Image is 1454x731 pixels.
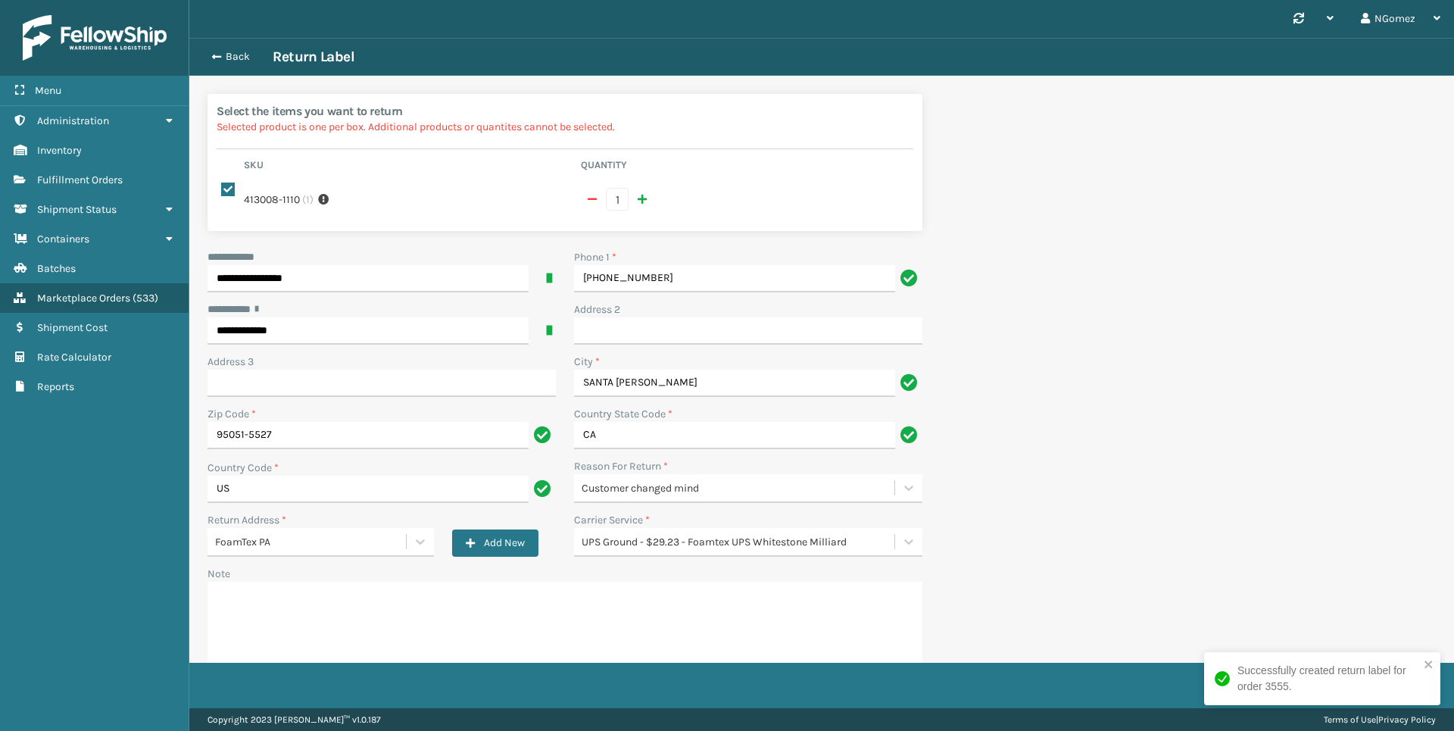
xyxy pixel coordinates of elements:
[574,512,650,528] label: Carrier Service
[37,114,109,127] span: Administration
[574,249,616,265] label: Phone 1
[37,203,117,216] span: Shipment Status
[217,103,913,119] h2: Select the items you want to return
[207,708,381,731] p: Copyright 2023 [PERSON_NAME]™ v 1.0.187
[574,406,672,422] label: Country State Code
[302,192,314,208] span: ( 1 )
[207,567,230,580] label: Note
[207,406,256,422] label: Zip Code
[37,380,74,393] span: Reports
[133,292,158,305] span: ( 533 )
[582,534,896,550] div: UPS Ground - $29.23 - Foamtex UPS Whitestone Milliard
[207,460,279,476] label: Country Code
[203,50,273,64] button: Back
[37,173,123,186] span: Fulfillment Orders
[207,354,254,370] label: Address 3
[244,192,300,208] label: 413008-1110
[35,84,61,97] span: Menu
[215,534,407,550] div: FoamTex PA
[37,262,76,275] span: Batches
[217,119,913,135] p: Selected product is one per box. Additional products or quantites cannot be selected.
[452,530,538,557] button: Add New
[574,458,668,474] label: Reason For Return
[207,512,286,528] label: Return Address
[37,144,82,157] span: Inventory
[574,354,600,370] label: City
[37,351,111,364] span: Rate Calculator
[239,158,576,177] th: Sku
[1424,658,1434,673] button: close
[574,301,620,317] label: Address 2
[576,158,913,177] th: Quantity
[37,233,89,245] span: Containers
[582,480,896,496] div: Customer changed mind
[37,321,108,334] span: Shipment Cost
[273,48,354,66] h3: Return Label
[23,15,167,61] img: logo
[37,292,130,305] span: Marketplace Orders
[1237,663,1419,695] div: Successfully created return label for order 3555.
